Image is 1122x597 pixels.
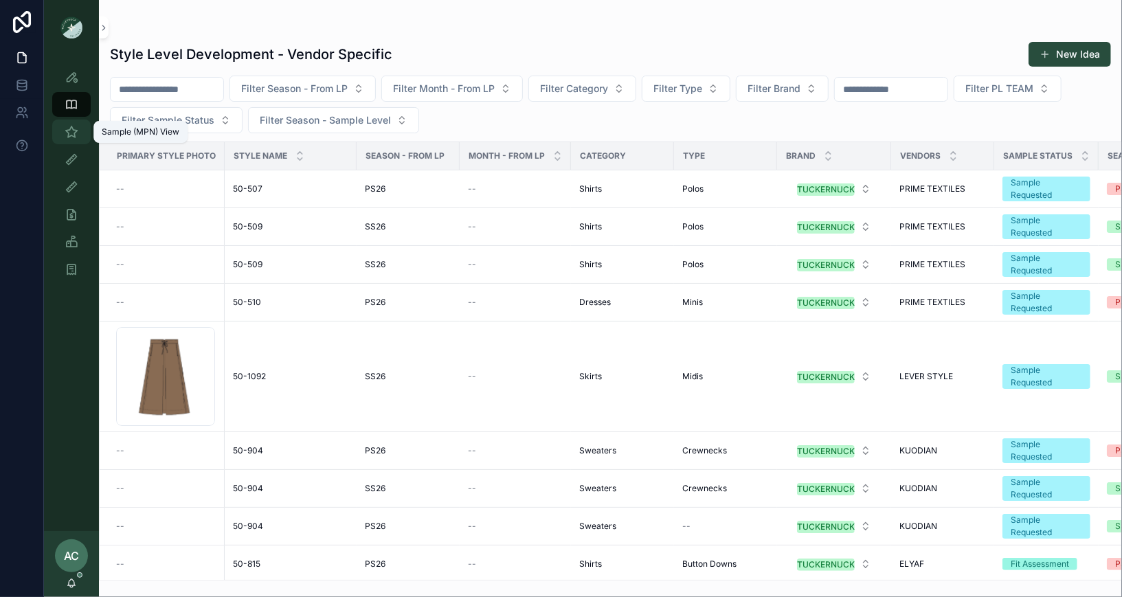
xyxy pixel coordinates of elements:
a: SS26 [365,483,451,494]
a: PS26 [365,559,451,570]
div: Sample Requested [1011,476,1082,501]
span: PRIME TEXTILES [899,297,965,308]
div: TUCKERNUCK [797,221,855,234]
button: Select Button [786,438,882,463]
span: PS26 [365,559,385,570]
a: KUODIAN [899,445,986,456]
span: PRIME TEXTILES [899,259,965,270]
span: Sample Status [1003,150,1073,161]
button: Select Button [642,76,730,102]
a: Select Button [785,475,883,502]
span: Style Name [234,150,287,161]
a: 50-509 [233,259,348,270]
span: PS26 [365,183,385,194]
a: Shirts [579,559,666,570]
button: New Idea [1029,42,1111,67]
a: -- [468,521,563,532]
button: Select Button [786,252,882,277]
span: -- [116,259,124,270]
a: Polos [682,259,769,270]
button: Select Button [528,76,636,102]
div: TUCKERNUCK [797,521,855,533]
a: Minis [682,297,769,308]
span: 50-815 [233,559,260,570]
a: Select Button [785,251,883,278]
div: Sample Requested [1011,290,1082,315]
div: Sample Requested [1011,177,1082,201]
button: Select Button [786,214,882,239]
span: 50-1092 [233,371,266,382]
span: SS26 [365,371,385,382]
a: Fit Assessment [1002,558,1090,570]
span: Category [580,150,626,161]
span: -- [116,521,124,532]
img: App logo [60,16,82,38]
button: Select Button [786,514,882,539]
button: Select Button [954,76,1062,102]
a: PS26 [365,183,451,194]
a: Sample Requested [1002,252,1090,277]
span: ELYAF [899,559,924,570]
a: 50-509 [233,221,348,232]
span: PRIME TEXTILES [899,221,965,232]
a: -- [468,297,563,308]
span: -- [468,259,476,270]
a: -- [116,297,216,308]
div: Sample (MPN) View [102,126,179,137]
span: Filter Brand [748,82,800,95]
a: Sample Requested [1002,177,1090,201]
span: Shirts [579,183,602,194]
span: KUODIAN [899,521,937,532]
a: Select Button [785,438,883,464]
span: Sweaters [579,521,616,532]
span: Dresses [579,297,611,308]
a: Sweaters [579,521,666,532]
span: Filter Season - From LP [241,82,348,95]
a: PRIME TEXTILES [899,297,986,308]
a: Shirts [579,259,666,270]
a: Sweaters [579,445,666,456]
span: AC [64,548,79,564]
span: Shirts [579,221,602,232]
span: Minis [682,297,703,308]
span: SS26 [365,259,385,270]
a: 50-904 [233,483,348,494]
button: Select Button [786,177,882,201]
span: PS26 [365,521,385,532]
span: Polos [682,259,704,270]
span: Skirts [579,371,602,382]
span: 50-904 [233,483,263,494]
span: -- [468,445,476,456]
a: Sample Requested [1002,214,1090,239]
a: KUODIAN [899,483,986,494]
a: 50-510 [233,297,348,308]
a: SS26 [365,259,451,270]
a: PS26 [365,521,451,532]
a: -- [116,183,216,194]
span: Crewnecks [682,483,727,494]
button: Select Button [786,290,882,315]
a: Select Button [785,363,883,390]
span: 50-509 [233,259,262,270]
div: Sample Requested [1011,214,1082,239]
a: LEVER STYLE [899,371,986,382]
div: TUCKERNUCK [797,371,855,383]
a: 50-904 [233,445,348,456]
span: Season - From LP [366,150,445,161]
a: KUODIAN [899,521,986,532]
a: Button Downs [682,559,769,570]
span: -- [468,521,476,532]
span: Filter Type [653,82,702,95]
a: -- [468,559,563,570]
a: -- [116,559,216,570]
div: TUCKERNUCK [797,445,855,458]
a: PS26 [365,445,451,456]
span: Filter Sample Status [122,113,214,127]
div: TUCKERNUCK [797,483,855,495]
span: KUODIAN [899,445,937,456]
button: Select Button [736,76,829,102]
a: Midis [682,371,769,382]
span: Vendors [900,150,941,161]
span: -- [116,483,124,494]
span: Polos [682,221,704,232]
